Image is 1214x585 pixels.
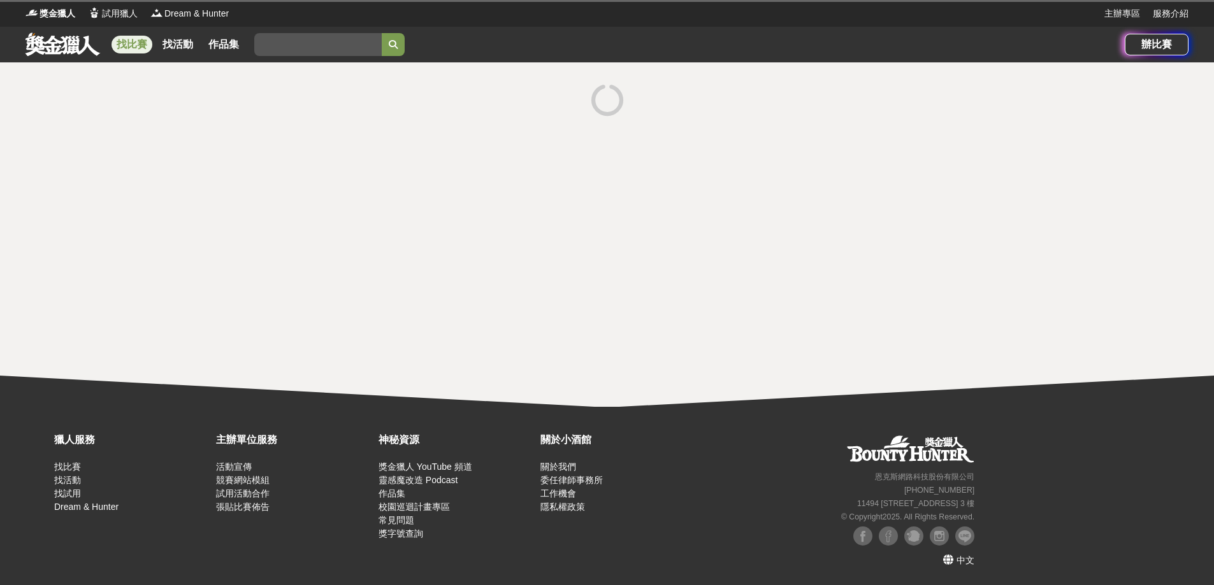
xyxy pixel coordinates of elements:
[853,526,872,546] img: Facebook
[216,502,270,512] a: 張貼比賽佈告
[203,36,244,53] a: 作品集
[88,6,101,19] img: Logo
[216,462,252,472] a: 活動宣傳
[216,488,270,498] a: 試用活動合作
[1153,7,1189,20] a: 服務介紹
[957,555,974,565] span: 中文
[54,488,81,498] a: 找試用
[540,502,585,512] a: 隱私權政策
[857,499,974,508] small: 11494 [STREET_ADDRESS] 3 樓
[150,6,163,19] img: Logo
[164,7,229,20] span: Dream & Hunter
[1125,34,1189,55] a: 辦比賽
[379,528,423,539] a: 獎字號查詢
[54,502,119,512] a: Dream & Hunter
[379,462,472,472] a: 獎金獵人 YouTube 頻道
[157,36,198,53] a: 找活動
[216,475,270,485] a: 競賽網站模組
[379,515,414,525] a: 常見問題
[875,472,974,481] small: 恩克斯網路科技股份有限公司
[379,432,534,448] div: 神秘資源
[841,512,974,521] small: © Copyright 2025 . All Rights Reserved.
[88,7,138,20] a: Logo試用獵人
[930,526,949,546] img: Instagram
[540,488,576,498] a: 工作機會
[904,526,923,546] img: Plurk
[40,7,75,20] span: 獎金獵人
[150,7,229,20] a: LogoDream & Hunter
[102,7,138,20] span: 試用獵人
[25,7,75,20] a: Logo獎金獵人
[879,526,898,546] img: Facebook
[54,475,81,485] a: 找活動
[25,6,38,19] img: Logo
[540,432,696,448] div: 關於小酒館
[379,488,405,498] a: 作品集
[904,486,974,495] small: [PHONE_NUMBER]
[112,36,152,53] a: 找比賽
[54,432,210,448] div: 獵人服務
[955,526,974,546] img: LINE
[54,462,81,472] a: 找比賽
[379,475,458,485] a: 靈感魔改造 Podcast
[216,432,372,448] div: 主辦單位服務
[1104,7,1140,20] a: 主辦專區
[379,502,450,512] a: 校園巡迴計畫專區
[540,475,603,485] a: 委任律師事務所
[540,462,576,472] a: 關於我們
